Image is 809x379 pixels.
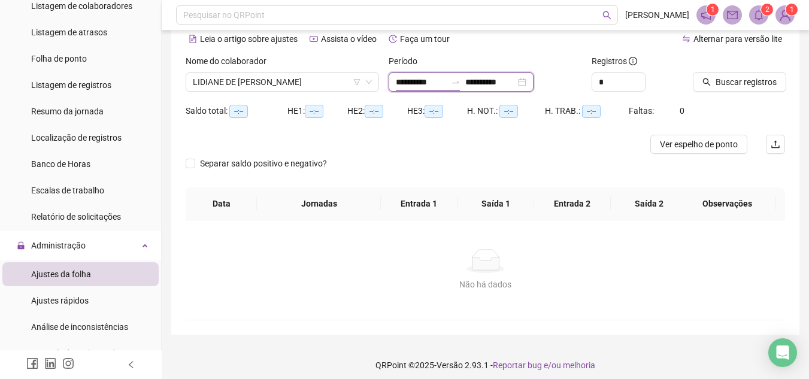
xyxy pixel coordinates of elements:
span: --:-- [582,105,601,118]
th: Jornadas [257,187,380,220]
button: Buscar registros [693,72,786,92]
span: linkedin [44,357,56,369]
span: Alternar para versão lite [693,34,782,44]
th: Saída 1 [457,187,534,220]
span: swap-right [451,77,460,87]
div: HE 1: [287,104,347,118]
span: 0 [680,106,684,116]
span: history [389,35,397,43]
span: search [602,11,611,20]
span: Controle de registros de ponto [31,348,143,358]
span: Administração [31,241,86,250]
th: Entrada 1 [381,187,457,220]
span: to [451,77,460,87]
span: LIDIANE DE JESUS SANTOS SILVA [193,73,372,91]
span: --:-- [305,105,323,118]
span: Escalas de trabalho [31,186,104,195]
label: Nome do colaborador [186,54,274,68]
span: Relatório de solicitações [31,212,121,222]
span: Faça um tour [400,34,450,44]
span: 1 [790,5,794,14]
span: search [702,78,711,86]
span: Registros [592,54,637,68]
div: HE 2: [347,104,407,118]
span: Listagem de atrasos [31,28,107,37]
span: --:-- [365,105,383,118]
span: info-circle [629,57,637,65]
div: H. TRAB.: [545,104,629,118]
span: --:-- [499,105,518,118]
span: youtube [310,35,318,43]
span: Análise de inconsistências [31,322,128,332]
th: Data [186,187,257,220]
th: Observações [678,187,776,220]
div: HE 3: [407,104,467,118]
label: Período [389,54,425,68]
span: Versão [437,360,463,370]
div: Open Intercom Messenger [768,338,797,367]
span: Ver espelho de ponto [660,138,738,151]
span: Listagem de colaboradores [31,1,132,11]
button: Ver espelho de ponto [650,135,747,154]
span: Observações [688,197,766,210]
span: Ajustes rápidos [31,296,89,305]
div: Saldo total: [186,104,287,118]
span: filter [353,78,360,86]
span: --:-- [425,105,443,118]
span: Ajustes da folha [31,269,91,279]
span: Listagem de registros [31,80,111,90]
span: swap [682,35,690,43]
span: [PERSON_NAME] [625,8,689,22]
span: Leia o artigo sobre ajustes [200,34,298,44]
span: left [127,360,135,369]
sup: 1 [707,4,719,16]
span: instagram [62,357,74,369]
span: Buscar registros [716,75,777,89]
span: bell [753,10,764,20]
span: notification [701,10,711,20]
span: 2 [765,5,769,14]
span: down [365,78,372,86]
img: 87595 [776,6,794,24]
span: lock [17,241,25,250]
sup: 2 [761,4,773,16]
span: Reportar bug e/ou melhoria [493,360,595,370]
sup: Atualize o seu contato no menu Meus Dados [786,4,798,16]
span: Separar saldo positivo e negativo? [195,157,332,170]
span: Localização de registros [31,133,122,142]
span: Folha de ponto [31,54,87,63]
th: Entrada 2 [534,187,611,220]
span: facebook [26,357,38,369]
span: --:-- [229,105,248,118]
span: Assista o vídeo [321,34,377,44]
span: file-text [189,35,197,43]
div: H. NOT.: [467,104,545,118]
th: Saída 2 [611,187,687,220]
span: mail [727,10,738,20]
span: Resumo da jornada [31,107,104,116]
span: 1 [711,5,715,14]
span: Banco de Horas [31,159,90,169]
span: Faltas: [629,106,656,116]
div: Não há dados [200,278,771,291]
span: upload [771,140,780,149]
